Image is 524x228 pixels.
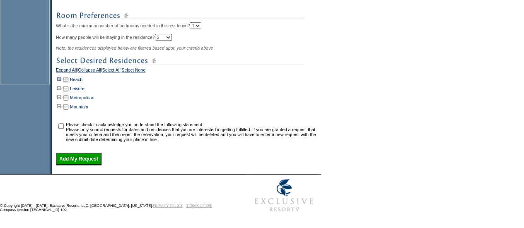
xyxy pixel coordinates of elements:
a: Beach [70,77,82,82]
span: Note: the residences displayed below are filtered based upon your criteria above [56,46,213,50]
a: Collapse All [78,67,101,75]
a: PRIVACY POLICY [153,204,183,208]
input: Add My Request [56,153,101,165]
a: Mountain [70,104,88,109]
img: subTtlRoomPreferences.gif [56,10,304,21]
a: TERMS OF USE [186,204,212,208]
a: Select All [102,67,121,75]
a: Expand All [56,67,77,75]
a: Metropolitan [70,95,94,100]
img: Exclusive Resorts [247,175,321,216]
div: | | | [56,67,319,75]
a: Leisure [70,86,85,91]
td: Please check to acknowledge you understand the following statement: Please only submit requests f... [66,122,318,142]
a: Select None [121,67,145,75]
